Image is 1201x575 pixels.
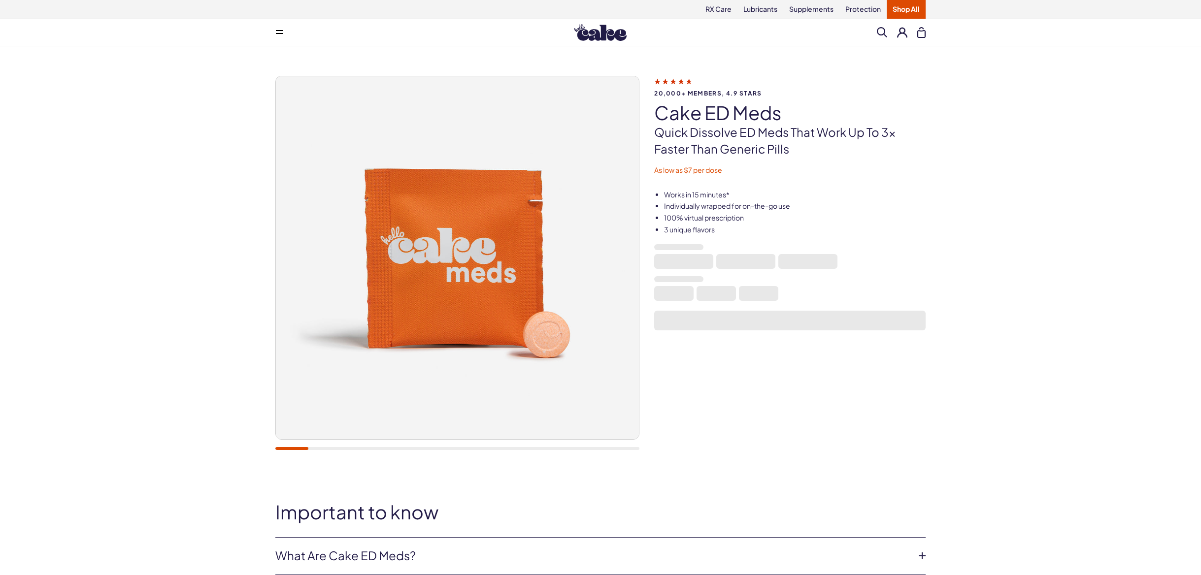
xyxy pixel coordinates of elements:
[276,76,639,439] img: Cake ED Meds
[654,90,926,96] span: 20,000+ members, 4.9 stars
[664,225,926,235] li: 3 unique flavors
[275,547,910,564] a: What are Cake ED Meds?
[275,502,926,522] h2: Important to know
[654,102,926,123] h1: Cake ED Meds
[664,213,926,223] li: 100% virtual prescription
[574,24,627,41] img: Hello Cake
[664,201,926,211] li: Individually wrapped for on-the-go use
[664,190,926,200] li: Works in 15 minutes*
[654,165,926,175] p: As low as $7 per dose
[654,124,926,157] p: Quick dissolve ED Meds that work up to 3x faster than generic pills
[654,77,926,96] a: 20,000+ members, 4.9 stars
